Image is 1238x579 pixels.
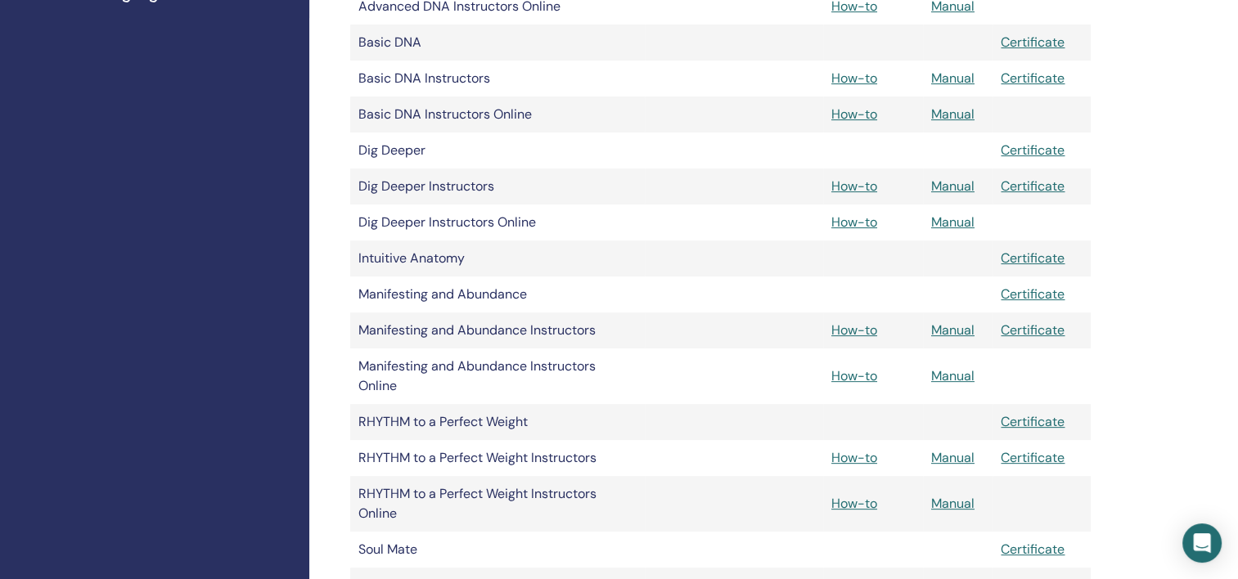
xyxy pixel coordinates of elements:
a: Manual [931,449,975,466]
a: Manual [931,213,975,231]
td: Dig Deeper Instructors Online [350,204,645,240]
a: Certificate [1001,321,1065,339]
td: RHYTHM to a Perfect Weight Instructors Online [350,476,645,532]
a: How-to [831,105,877,123]
a: Certificate [1001,70,1065,87]
td: RHYTHM to a Perfect Weight Instructors [350,440,645,476]
a: How-to [831,321,877,339]
a: Manual [931,70,975,87]
td: Manifesting and Abundance Instructors Online [350,348,645,404]
a: Certificate [1001,449,1065,466]
a: How-to [831,367,877,384]
a: Manual [931,105,975,123]
td: Basic DNA Instructors [350,61,645,96]
a: Manual [931,367,975,384]
td: Intuitive Anatomy [350,240,645,276]
a: How-to [831,449,877,466]
a: Certificate [1001,141,1065,159]
a: Manual [931,177,975,195]
a: How-to [831,213,877,231]
a: Manual [931,495,975,512]
a: How-to [831,177,877,195]
a: Manual [931,321,975,339]
a: Certificate [1001,249,1065,267]
div: Open Intercom Messenger [1182,523,1222,563]
td: Basic DNA [350,25,645,61]
a: Certificate [1001,34,1065,51]
td: RHYTHM to a Perfect Weight [350,404,645,440]
a: How-to [831,70,877,87]
a: Certificate [1001,285,1065,303]
td: Dig Deeper [350,132,645,168]
a: Certificate [1001,413,1065,430]
td: Basic DNA Instructors Online [350,96,645,132]
td: Manifesting and Abundance Instructors [350,312,645,348]
a: Certificate [1001,177,1065,195]
td: Manifesting and Abundance [350,276,645,312]
a: How-to [831,495,877,512]
a: Certificate [1001,541,1065,558]
td: Dig Deeper Instructors [350,168,645,204]
td: Soul Mate [350,532,645,568]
